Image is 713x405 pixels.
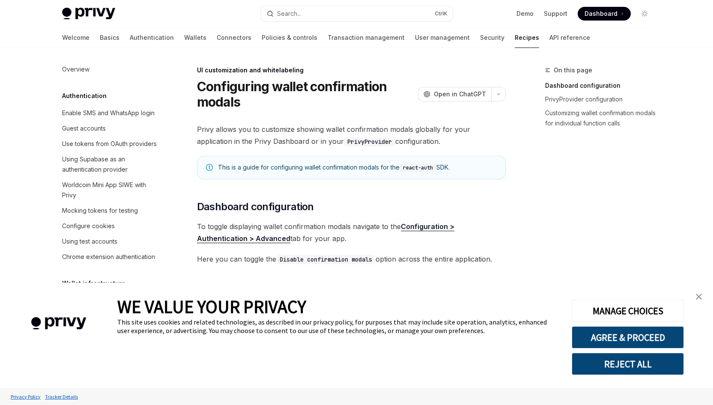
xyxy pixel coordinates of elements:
img: company logo [13,305,104,342]
div: UI customization and whitelabeling [197,66,506,74]
div: Using Supabase as an authentication provider [62,154,160,175]
div: This is a guide for configuring wallet confirmation modals for the SDK. [218,163,497,172]
a: Guest accounts [55,121,165,136]
span: Dashboard configuration [197,200,314,214]
a: Wallets [184,27,206,48]
code: PrivyProvider [344,137,395,146]
span: Ctrl K [435,10,447,17]
h5: Wallet infrastructure [62,278,125,289]
button: REJECT ALL [572,353,684,375]
a: Security [480,27,504,48]
a: Welcome [62,27,89,48]
span: Here you can toggle the option across the entire application. [197,253,506,265]
div: Enable SMS and WhatsApp login [62,108,155,118]
div: Mocking tokens for testing [62,205,138,216]
a: Dashboard configuration [545,79,658,92]
a: Mocking tokens for testing [55,203,165,218]
span: Dashboard [585,9,618,18]
a: Demo [516,9,534,18]
a: Enable SMS and WhatsApp login [55,105,165,121]
a: Use tokens from OAuth providers [55,136,165,152]
button: Toggle dark mode [638,7,651,21]
a: close banner [690,288,707,305]
a: PrivyProvider configuration [545,92,658,106]
span: WE VALUE YOUR PRIVACY [117,295,306,318]
span: Privy allows you to customize showing wallet confirmation modals globally for your application in... [197,123,506,147]
div: This site uses cookies and related technologies, as described in our privacy policy, for purposes... [117,318,559,335]
a: Transaction management [328,27,405,48]
code: react-auth [400,164,436,172]
span: On this page [554,65,592,75]
img: close banner [696,294,702,300]
a: Basics [100,27,119,48]
a: Customizing wallet confirmation modals for individual function calls [545,106,658,130]
a: Connectors [217,27,251,48]
div: Worldcoin Mini App SIWE with Privy [62,180,160,200]
button: Open search [261,6,453,21]
a: Policies & controls [262,27,317,48]
div: Search... [277,9,301,19]
a: Support [544,9,567,18]
h5: Authentication [62,91,107,101]
div: Using test accounts [62,236,117,247]
span: To toggle displaying wallet confirmation modals navigate to the tab for your app. [197,220,506,244]
button: AGREE & PROCEED [572,326,684,348]
svg: Note [206,164,213,171]
a: Configure cookies [55,218,165,234]
a: Recipes [515,27,539,48]
code: Disable confirmation modals [276,255,376,264]
a: User management [415,27,470,48]
div: Use tokens from OAuth providers [62,139,157,149]
h1: Configuring wallet confirmation modals [197,79,415,110]
a: Chrome extension authentication [55,249,165,265]
a: Using Supabase as an authentication provider [55,152,165,177]
a: Tracker Details [43,389,80,404]
button: MANAGE CHOICES [572,300,684,322]
a: Overview [55,62,165,77]
a: Authentication [130,27,174,48]
div: Chrome extension authentication [62,252,155,262]
div: Guest accounts [62,123,106,134]
a: API reference [549,27,590,48]
div: Overview [62,64,89,74]
a: Privacy Policy [9,389,43,404]
button: Open in ChatGPT [418,87,491,101]
a: Dashboard [578,7,631,21]
div: Configure cookies [62,221,115,231]
img: light logo [62,8,115,20]
span: Open in ChatGPT [434,90,486,98]
a: Using test accounts [55,234,165,249]
a: Worldcoin Mini App SIWE with Privy [55,177,165,203]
